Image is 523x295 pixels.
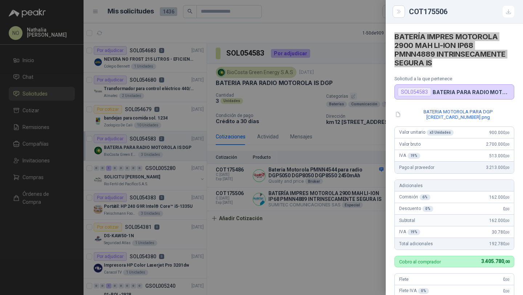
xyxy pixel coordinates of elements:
[503,288,510,294] span: 0
[489,130,510,135] span: 900.000
[505,154,510,158] span: ,00
[394,108,514,121] button: BATERIA MOTOROLA PARA DGP [CREDIT_CARD_NUMBER].png
[486,142,510,147] span: 2.700.000
[427,130,454,136] div: x 3 Unidades
[394,32,514,67] h4: BATERÍA IMPRES MOTOROLA 2900 MAH LI-ION IP68 PMNN4889 INTRINSECAMENTE SEGURA IS
[399,153,420,159] span: IVA
[489,195,510,200] span: 162.000
[399,277,409,282] span: Flete
[408,153,421,159] div: 19 %
[505,207,510,211] span: ,00
[419,194,430,200] div: 6 %
[398,88,431,96] div: SOL054583
[395,238,514,250] div: Total adicionales
[399,259,441,264] p: Cobro al comprador
[399,229,420,235] span: IVA
[399,206,433,212] span: Descuento
[505,278,510,282] span: ,00
[408,229,421,235] div: 19 %
[489,153,510,158] span: 513.000
[399,218,415,223] span: Subtotal
[422,206,433,212] div: 0 %
[399,194,430,200] span: Comisión
[409,6,514,17] div: COT175506
[505,131,510,135] span: ,00
[503,206,510,211] span: 0
[418,288,429,294] div: 0 %
[399,142,420,147] span: Valor bruto
[505,230,510,234] span: ,00
[505,289,510,293] span: ,00
[481,258,510,264] span: 3.405.780
[505,142,510,146] span: ,00
[399,165,434,170] span: Pago al proveedor
[486,165,510,170] span: 3.213.000
[433,89,511,95] p: BATERIA PARA RADIO MOTOROLA IS DGP
[503,277,510,282] span: 0
[505,219,510,223] span: ,00
[489,241,510,246] span: 192.780
[399,288,429,294] span: Flete IVA
[489,218,510,223] span: 162.000
[395,180,514,191] div: Adicionales
[505,195,510,199] span: ,00
[504,259,510,264] span: ,00
[505,166,510,170] span: ,00
[505,242,510,246] span: ,00
[394,76,514,81] p: Solicitud a la que pertenece
[492,230,510,235] span: 30.780
[394,7,403,16] button: Close
[399,130,454,136] span: Valor unitario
